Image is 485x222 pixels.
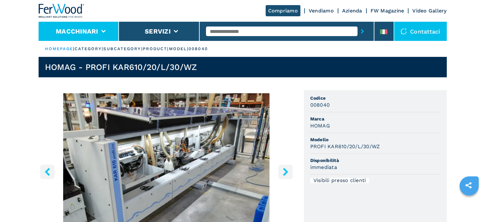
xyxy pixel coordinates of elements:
p: 008040 [188,46,208,52]
a: HOMEPAGE [45,46,73,51]
h3: 008040 [310,101,330,109]
span: Codice [310,95,440,101]
div: Visibili presso clienti [310,178,369,183]
p: category | [75,46,104,52]
span: | [73,46,74,51]
span: Marca [310,116,440,122]
h1: HOMAG - PROFI KAR610/20/L/30/WZ [45,62,197,72]
p: model | [169,46,188,52]
p: subcategory | [103,46,143,52]
a: Azienda [342,8,362,14]
img: Contattaci [400,28,407,34]
a: Vendiamo [309,8,334,14]
button: right-button [278,165,293,179]
button: submit-button [357,24,367,39]
h3: HOMAG [310,122,330,129]
button: Macchinari [56,27,98,35]
h3: PROFI KAR610/20/L/30/WZ [310,143,380,150]
a: FW Magazine [371,8,404,14]
a: Video Gallery [412,8,446,14]
iframe: Chat [458,193,480,217]
span: Modello [310,136,440,143]
img: Ferwood [39,4,85,18]
button: Servizi [145,27,171,35]
p: product | [143,46,169,52]
h3: immediata [310,164,337,171]
button: left-button [40,165,55,179]
span: Disponibilità [310,157,440,164]
a: sharethis [460,177,476,193]
a: Compriamo [266,5,300,16]
div: Contattaci [394,22,447,41]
